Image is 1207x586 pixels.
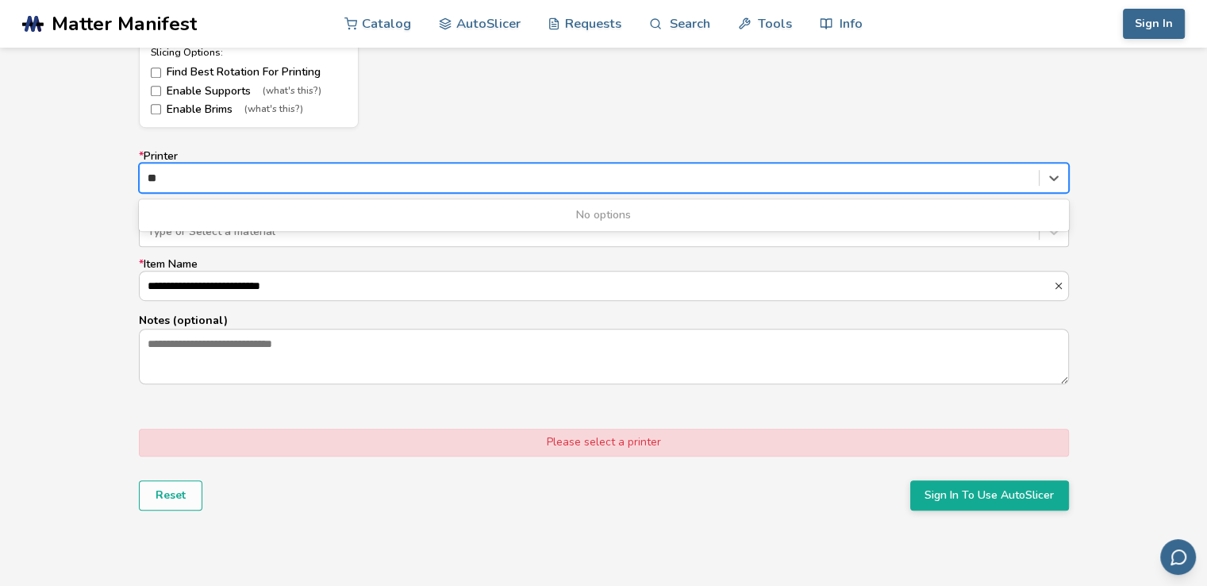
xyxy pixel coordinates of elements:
[139,312,1069,329] p: Notes (optional)
[148,226,151,238] input: *MaterialType or Select a material
[139,429,1069,456] div: Please select a printer
[151,67,161,78] input: Find Best Rotation For Printing
[151,103,347,116] label: Enable Brims
[52,13,197,35] span: Matter Manifest
[139,480,202,511] button: Reset
[151,66,347,79] label: Find Best Rotation For Printing
[140,272,1053,300] input: *Item Name
[1160,539,1196,575] button: Send feedback via email
[139,202,1069,228] div: No options
[139,258,1069,301] label: Item Name
[151,86,161,96] input: Enable Supports(what's this?)
[1123,9,1185,39] button: Sign In
[151,85,347,98] label: Enable Supports
[140,330,1068,384] textarea: Notes (optional)
[139,150,1069,193] label: Printer
[1053,280,1068,291] button: *Item Name
[151,47,347,58] div: Slicing Options:
[910,480,1069,511] button: Sign In To Use AutoSlicer
[148,172,163,184] input: *PrinterNo options
[244,104,303,115] span: (what's this?)
[151,104,161,114] input: Enable Brims(what's this?)
[263,86,321,97] span: (what's this?)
